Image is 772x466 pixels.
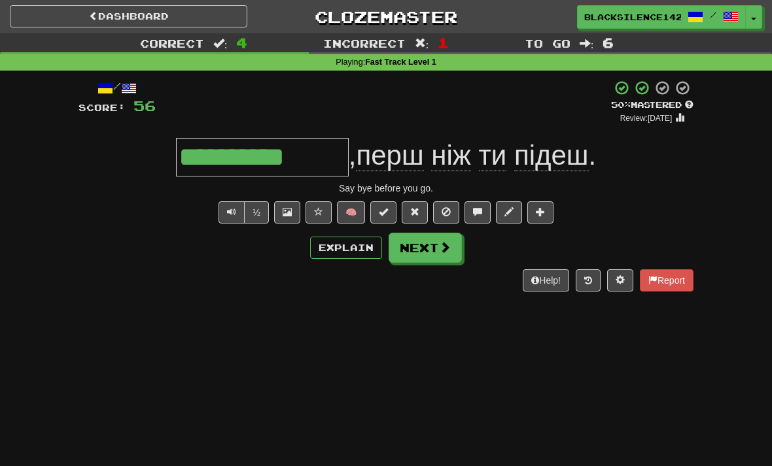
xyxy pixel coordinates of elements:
[402,201,428,224] button: Reset to 0% Mastered (alt+r)
[356,140,423,171] span: перш
[527,201,553,224] button: Add to collection (alt+a)
[244,201,269,224] button: ½
[365,58,436,67] strong: Fast Track Level 1
[306,201,332,224] button: Favorite sentence (alt+f)
[236,35,247,50] span: 4
[337,201,365,224] button: 🧠
[584,11,681,23] span: BlackSilence1425
[479,140,507,171] span: ти
[465,201,491,224] button: Discuss sentence (alt+u)
[438,35,449,50] span: 1
[640,269,693,291] button: Report
[603,35,614,50] span: 6
[310,237,382,259] button: Explain
[525,37,570,50] span: To go
[431,140,471,171] span: ніж
[370,201,396,224] button: Set this sentence to 100% Mastered (alt+m)
[10,5,247,27] a: Dashboard
[79,182,693,195] div: Say bye before you go.
[274,201,300,224] button: Show image (alt+x)
[213,38,228,49] span: :
[577,5,746,29] a: BlackSilence1425 /
[79,80,156,96] div: /
[523,269,569,291] button: Help!
[415,38,429,49] span: :
[611,99,631,110] span: 50 %
[133,97,156,114] span: 56
[620,114,673,123] small: Review: [DATE]
[267,5,504,28] a: Clozemaster
[323,37,406,50] span: Incorrect
[216,201,269,224] div: Text-to-speech controls
[514,140,589,171] span: підеш
[496,201,522,224] button: Edit sentence (alt+d)
[79,102,126,113] span: Score:
[140,37,204,50] span: Correct
[389,233,462,263] button: Next
[611,99,693,111] div: Mastered
[219,201,245,224] button: Play sentence audio (ctl+space)
[349,140,596,171] span: , .
[576,269,601,291] button: Round history (alt+y)
[433,201,459,224] button: Ignore sentence (alt+i)
[710,10,716,20] span: /
[580,38,594,49] span: :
